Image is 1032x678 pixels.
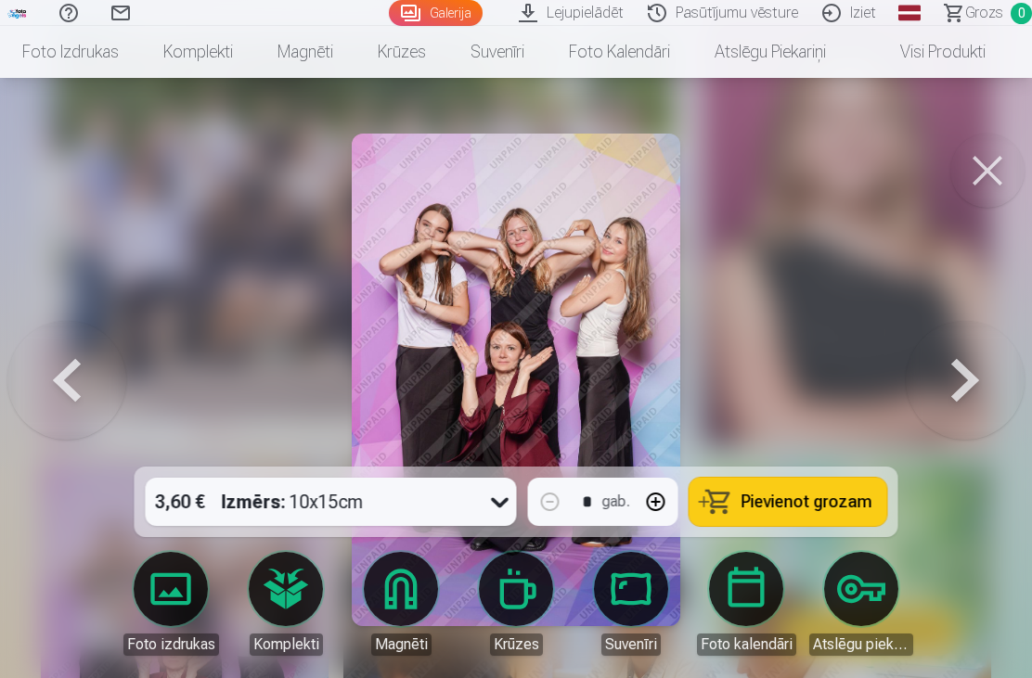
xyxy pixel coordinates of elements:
[250,633,323,656] div: Komplekti
[692,26,848,78] a: Atslēgu piekariņi
[809,633,913,656] div: Atslēgu piekariņi
[464,552,568,656] a: Krūzes
[694,552,798,656] a: Foto kalendāri
[448,26,547,78] a: Suvenīri
[601,633,661,656] div: Suvenīri
[119,552,223,656] a: Foto izdrukas
[355,26,448,78] a: Krūzes
[690,478,887,526] button: Pievienot grozam
[579,552,683,656] a: Suvenīri
[141,26,255,78] a: Komplekti
[222,489,286,515] strong: Izmērs :
[349,552,453,656] a: Magnēti
[848,26,1008,78] a: Visi produkti
[146,478,214,526] div: 3,60 €
[7,7,28,19] img: /fa1
[809,552,913,656] a: Atslēgu piekariņi
[547,26,692,78] a: Foto kalendāri
[490,633,543,656] div: Krūzes
[234,552,338,656] a: Komplekti
[742,493,872,510] span: Pievienot grozam
[123,633,219,656] div: Foto izdrukas
[255,26,355,78] a: Magnēti
[222,478,364,526] div: 10x15cm
[965,2,1003,24] span: Grozs
[1011,3,1032,24] span: 0
[602,491,630,513] div: gab.
[371,633,432,656] div: Magnēti
[697,633,796,656] div: Foto kalendāri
